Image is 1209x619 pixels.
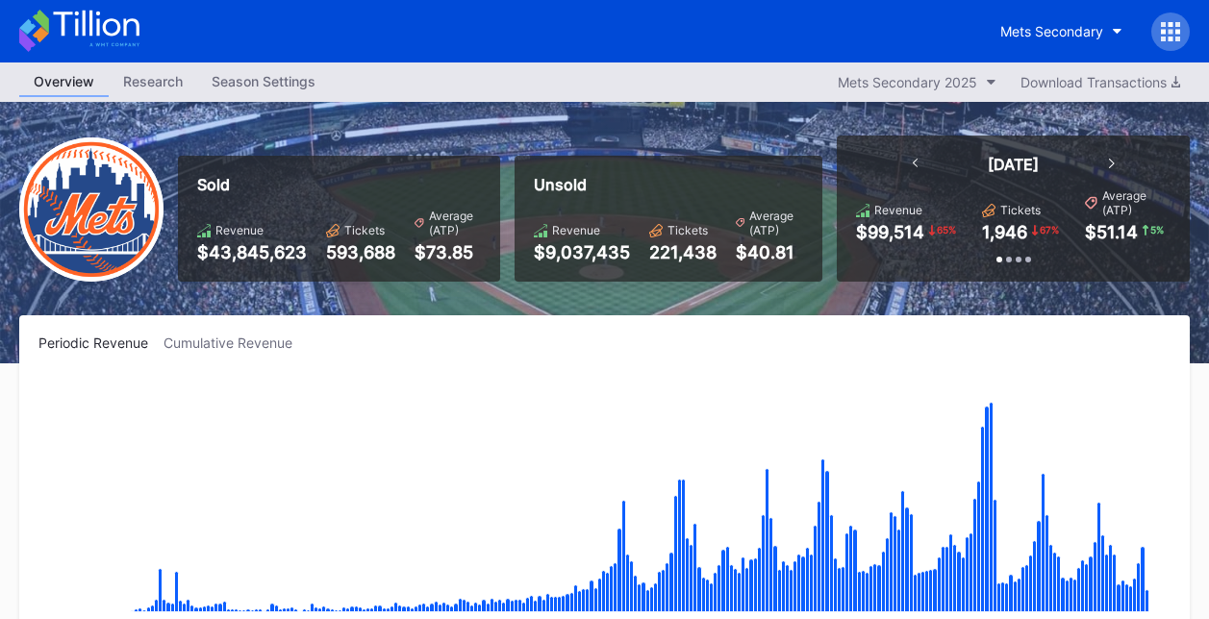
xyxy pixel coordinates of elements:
[986,13,1137,49] button: Mets Secondary
[534,175,803,194] div: Unsold
[19,67,109,97] a: Overview
[982,222,1027,242] div: 1,946
[19,137,164,282] img: New-York-Mets-Transparent.png
[1000,23,1103,39] div: Mets Secondary
[38,334,164,351] div: Periodic Revenue
[197,67,330,97] a: Season Settings
[534,242,630,262] div: $9,037,435
[197,242,307,262] div: $43,845,623
[736,242,803,262] div: $40.81
[667,223,708,237] div: Tickets
[749,209,803,237] div: Average (ATP)
[197,175,481,194] div: Sold
[874,203,922,217] div: Revenue
[215,223,264,237] div: Revenue
[1085,222,1138,242] div: $51.14
[1011,69,1190,95] button: Download Transactions
[838,74,977,90] div: Mets Secondary 2025
[1148,222,1166,237] div: 5 %
[988,155,1039,174] div: [DATE]
[326,242,395,262] div: 593,688
[429,209,481,237] div: Average (ATP)
[828,69,1006,95] button: Mets Secondary 2025
[1102,188,1171,217] div: Average (ATP)
[164,334,308,351] div: Cumulative Revenue
[649,242,717,262] div: 221,438
[197,67,330,95] div: Season Settings
[109,67,197,97] a: Research
[856,222,924,242] div: $99,514
[415,242,481,262] div: $73.85
[1038,222,1061,237] div: 67 %
[344,223,385,237] div: Tickets
[935,222,958,237] div: 65 %
[1000,203,1041,217] div: Tickets
[1020,74,1180,90] div: Download Transactions
[109,67,197,95] div: Research
[552,223,600,237] div: Revenue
